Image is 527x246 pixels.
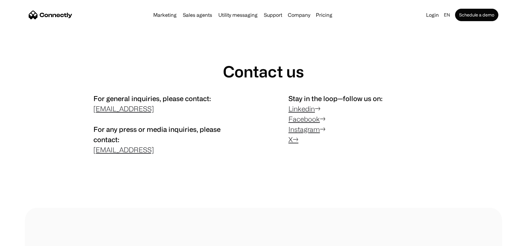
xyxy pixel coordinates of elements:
span: For any press or media inquiries, please contact: [93,125,221,143]
a: Instagram [288,125,320,133]
a: Facebook [288,115,320,123]
div: Company [288,11,310,19]
a: Support [261,12,285,17]
div: Company [286,11,312,19]
div: en [444,11,450,19]
a: [EMAIL_ADDRESS] [93,105,154,113]
a: X [288,136,293,143]
span: For general inquiries, please contact: [93,95,211,102]
a: Sales agents [180,12,215,17]
div: en [441,11,454,19]
a: Pricing [313,12,335,17]
a: home [29,10,72,20]
ul: Language list [12,235,37,244]
a: → [293,136,298,143]
p: → → → [288,93,434,145]
a: Utility messaging [216,12,260,17]
span: Stay in the loop—follow us on: [288,95,382,102]
a: Login [424,11,441,19]
a: Schedule a demo [455,9,498,21]
a: Marketing [151,12,179,17]
a: [EMAIL_ADDRESS] [93,146,154,154]
a: Linkedin [288,105,315,113]
h1: Contact us [223,62,304,81]
aside: Language selected: English [6,234,37,244]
